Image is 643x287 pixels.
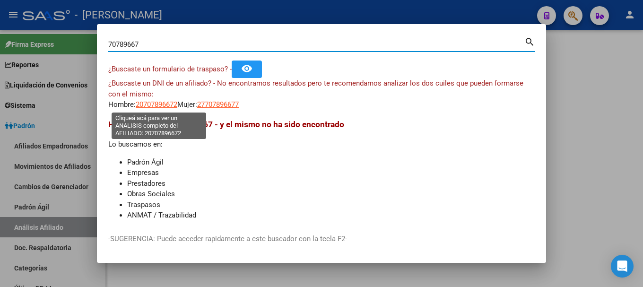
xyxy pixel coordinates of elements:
span: ¿Buscaste un DNI de un afiliado? - No encontramos resultados pero te recomendamos analizar los do... [108,79,523,98]
li: Padrón Ágil [127,157,535,168]
li: Empresas [127,167,535,178]
mat-icon: remove_red_eye [241,63,252,74]
mat-icon: search [524,35,535,47]
li: ANMAT / Trazabilidad [127,210,535,221]
span: 27707896677 [197,100,239,109]
span: 20707896672 [136,100,177,109]
span: Hemos buscado - 70789667 - y el mismo no ha sido encontrado [108,120,344,129]
li: Traspasos Direccion [127,221,535,232]
li: Obras Sociales [127,189,535,200]
div: Hombre: Mujer: [108,78,535,110]
li: Prestadores [127,178,535,189]
li: Traspasos [127,200,535,210]
div: Open Intercom Messenger [611,255,634,278]
p: -SUGERENCIA: Puede acceder rapidamente a este buscador con la tecla F2- [108,234,535,244]
div: Lo buscamos en: [108,118,535,231]
span: ¿Buscaste un formulario de traspaso? - [108,65,232,73]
